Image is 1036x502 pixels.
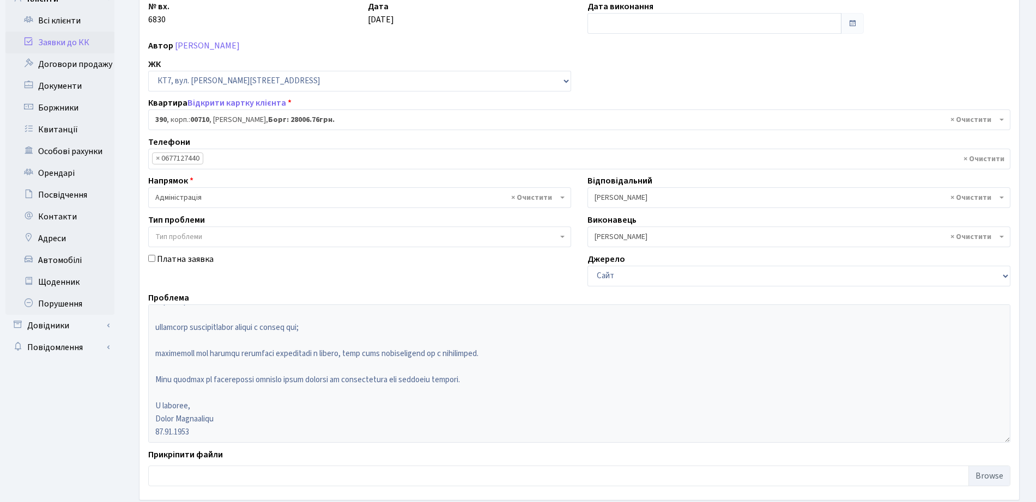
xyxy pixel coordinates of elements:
[511,192,552,203] span: Видалити всі елементи
[950,192,991,203] span: Видалити всі елементи
[5,293,114,315] a: Порушення
[587,253,625,266] label: Джерело
[148,213,205,226] label: Тип проблеми
[5,249,114,271] a: Автомобілі
[5,184,114,206] a: Посвідчення
[155,114,167,125] b: 390
[5,140,114,162] a: Особові рахунки
[595,231,997,242] span: Костюк В. М.
[148,136,190,149] label: Телефони
[587,226,1010,247] span: Костюк В. М.
[187,97,286,109] a: Відкрити картку клієнта
[175,40,240,52] a: [PERSON_NAME]
[5,162,114,184] a: Орендарі
[156,153,160,164] span: ×
[950,231,991,242] span: Видалити всі елементи
[5,97,114,119] a: Боржники
[5,336,114,358] a: Повідомлення
[157,253,214,266] label: Платна заявка
[148,174,193,187] label: Напрямок
[148,39,173,52] label: Автор
[595,192,997,203] span: Корчун А. А.
[5,53,114,75] a: Договори продажу
[5,32,114,53] a: Заявки до КК
[587,187,1010,208] span: Корчун А. А.
[964,154,1004,164] span: Видалити всі елементи
[950,114,991,125] span: Видалити всі елементи
[5,228,114,249] a: Адреси
[268,114,335,125] b: Борг: 28006.76грн.
[148,58,161,71] label: ЖК
[155,231,202,242] span: Тип проблеми
[148,304,1010,443] textarea: Lore: Ipsumdolor sitametc AD «Elitsed Doei» Tem: Incididuntu Labore Etdolorem 80, al. 333 Enim: A...
[148,291,189,304] label: Проблема
[155,192,558,203] span: Адміністрація
[148,448,223,461] label: Прикріпити файли
[5,315,114,336] a: Довідники
[587,213,637,226] label: Виконавець
[152,152,203,164] li: 0677127440
[587,174,652,187] label: Відповідальний
[190,114,209,125] b: 00710
[5,10,114,32] a: Всі клієнти
[148,96,292,109] label: Квартира
[155,114,997,125] span: <b>390</b>, корп.: <b>00710</b>, Полікарпов Антон Олексійович, <b>Борг: 28006.76грн.</b>
[5,206,114,228] a: Контакти
[148,109,1010,130] span: <b>390</b>, корп.: <b>00710</b>, Полікарпов Антон Олексійович, <b>Борг: 28006.76грн.</b>
[5,75,114,97] a: Документи
[5,119,114,140] a: Квитанції
[148,187,571,208] span: Адміністрація
[5,271,114,293] a: Щоденник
